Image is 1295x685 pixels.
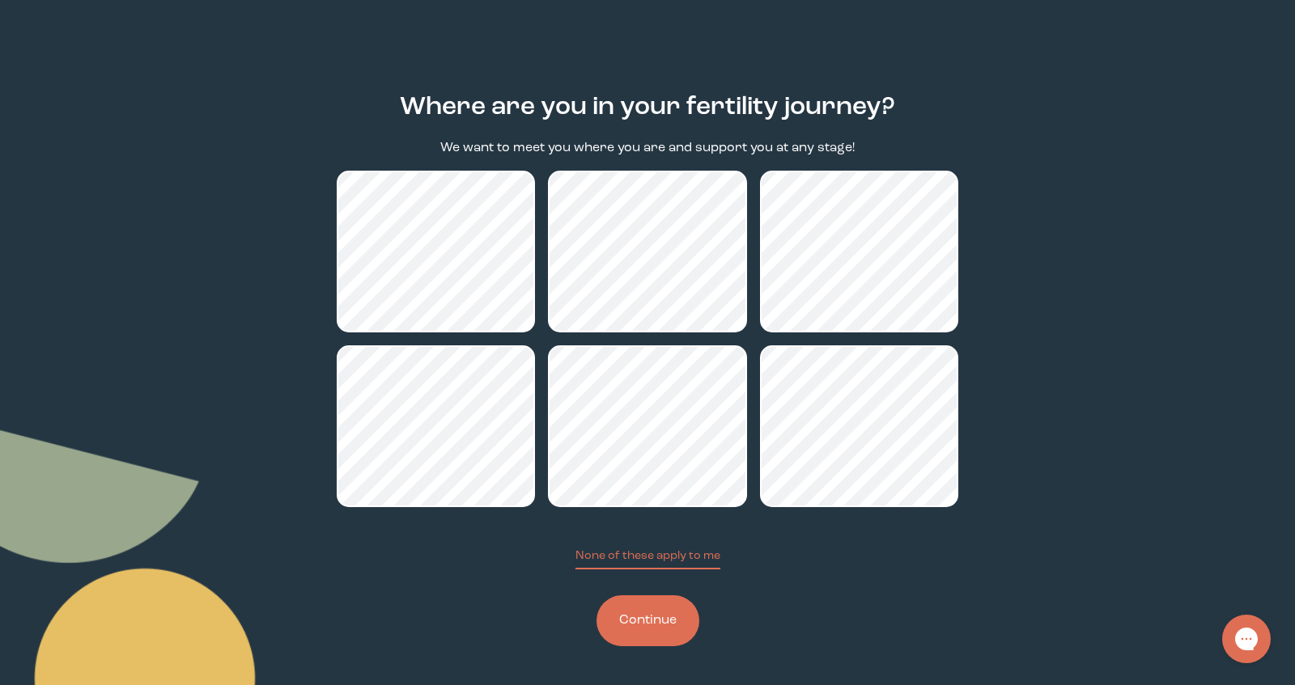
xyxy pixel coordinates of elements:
[575,548,720,569] button: None of these apply to me
[400,89,895,126] h2: Where are you in your fertility journey?
[440,139,855,158] p: We want to meet you where you are and support you at any stage!
[597,595,699,646] button: Continue
[1214,609,1279,669] iframe: Gorgias live chat messenger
